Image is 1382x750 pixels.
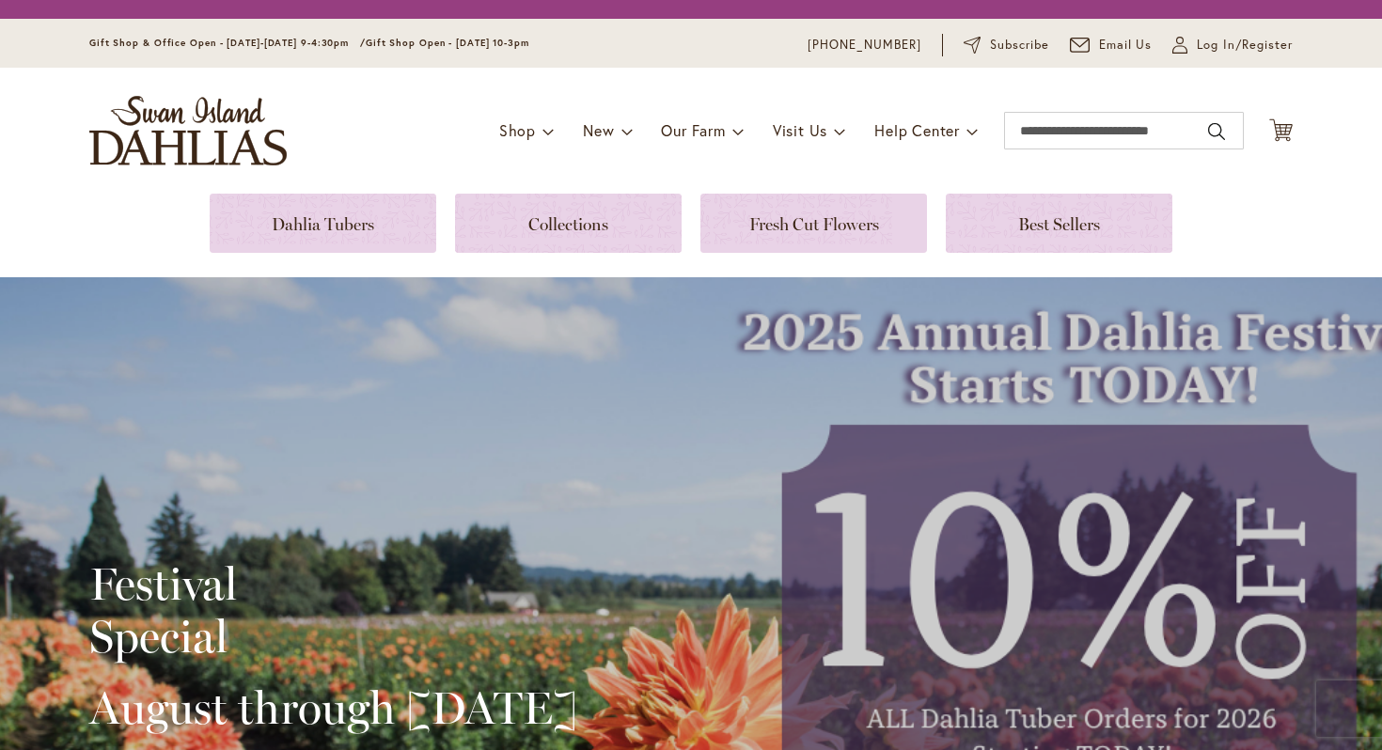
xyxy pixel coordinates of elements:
span: Email Us [1099,36,1153,55]
a: Log In/Register [1172,36,1293,55]
span: Subscribe [990,36,1049,55]
a: [PHONE_NUMBER] [808,36,921,55]
span: New [583,120,614,140]
a: Subscribe [964,36,1049,55]
span: Visit Us [773,120,827,140]
span: Log In/Register [1197,36,1293,55]
span: Gift Shop Open - [DATE] 10-3pm [366,37,529,49]
h2: Festival Special [89,557,577,663]
a: store logo [89,96,287,165]
a: Email Us [1070,36,1153,55]
span: Help Center [874,120,960,140]
h2: August through [DATE] [89,681,577,734]
span: Our Farm [661,120,725,140]
button: Search [1208,117,1225,147]
span: Gift Shop & Office Open - [DATE]-[DATE] 9-4:30pm / [89,37,366,49]
span: Shop [499,120,536,140]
